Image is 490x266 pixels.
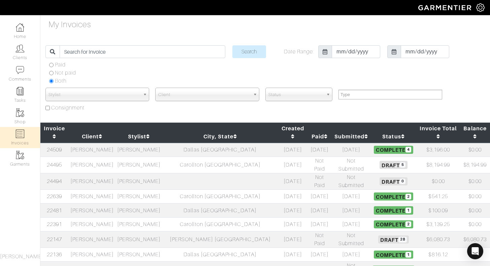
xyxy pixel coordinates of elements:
a: Invoice [44,125,65,140]
td: Not Paid [307,157,332,173]
img: reminder-icon-8004d30b9f0a5d33ae49ab947aed9ed385cf756f9e5892f1edd6e32f2345188e.png [16,87,24,95]
td: [DATE] [307,248,332,262]
td: [DATE] [278,143,308,157]
span: Draft [380,177,407,185]
td: [PERSON_NAME] [116,189,162,203]
td: Not Submitted [332,157,371,173]
td: Carollton [GEOGRAPHIC_DATA] [162,189,278,203]
td: [DATE] [332,217,371,231]
span: 1 [405,252,411,258]
td: [DATE] [307,189,332,203]
td: $0.00 [460,143,490,157]
img: clients-icon-6bae9207a08558b7cb47a8932f037763ab4055f8c8b6bfacd5dc20c3e0201464.png [16,44,24,53]
td: [DATE] [307,143,332,157]
span: Draft [380,161,407,169]
td: [DATE] [278,204,308,217]
td: [PERSON_NAME] [116,217,162,231]
a: 22481 [47,208,62,214]
td: Carollton [GEOGRAPHIC_DATA] [162,217,278,231]
div: Open Intercom Messenger [467,243,483,259]
label: Paid [55,61,66,69]
h4: My Invoices [48,20,91,30]
td: [PERSON_NAME] [69,217,116,231]
td: [DATE] [332,143,371,157]
td: $6,080.73 [416,231,460,248]
span: Complete [374,146,413,154]
label: Not paid [55,69,76,77]
span: 2 [405,194,411,199]
a: Stylist [128,133,150,140]
td: [PERSON_NAME] [116,173,162,189]
span: Status [268,88,324,101]
td: [PERSON_NAME] [GEOGRAPHIC_DATA] [162,231,278,248]
td: Not Submitted [332,173,371,189]
td: [DATE] [332,189,371,203]
span: 28 [398,237,407,242]
a: 22147 [47,236,62,242]
td: Dallas [GEOGRAPHIC_DATA] [162,204,278,217]
td: Not Paid [307,231,332,248]
img: garmentier-logo-header-white-b43fb05a5012e4ada735d5af1a66efaba907eab6374d6393d1fbf88cb4ef424d.png [415,2,476,13]
input: Search for Invoice [60,45,225,58]
img: comment-icon-a0a6a9ef722e966f86d9cbdc48e553b5cf19dbc54f86b18d962a5391bc8f6eb6.png [16,66,24,74]
td: $0.00 [416,173,460,189]
td: $0.00 [460,173,490,189]
img: orders-icon-0abe47150d42831381b5fb84f609e132dff9fe21cb692f30cb5eec754e2cba89.png [16,130,24,138]
a: Balance [463,125,486,140]
td: [DATE] [278,173,308,189]
a: Client [82,133,102,140]
td: $0.00 [460,248,490,262]
span: Complete [374,206,413,214]
td: [PERSON_NAME] [69,204,116,217]
td: $3,196.00 [416,143,460,157]
td: [PERSON_NAME] [116,204,162,217]
span: Client [158,88,250,101]
td: $541.25 [416,189,460,203]
td: $816.12 [416,248,460,262]
td: [DATE] [278,248,308,262]
td: [DATE] [332,248,371,262]
td: [PERSON_NAME] [69,248,116,262]
td: Dallas [GEOGRAPHIC_DATA] [162,143,278,157]
img: dashboard-icon-dbcd8f5a0b271acd01030246c82b418ddd0df26cd7fceb0bd07c9910d44c42f6.png [16,23,24,32]
td: $0.00 [460,217,490,231]
a: Invoice Total [420,125,457,140]
td: [PERSON_NAME] [69,157,116,173]
a: Created [282,125,304,140]
td: Not Submitted [332,231,371,248]
td: $8,194.99 [416,157,460,173]
td: [DATE] [332,204,371,217]
img: gear-icon-white-bd11855cb880d31180b6d7d6211b90ccbf57a29d726f0c71d8c61bd08dd39cc2.png [476,3,485,12]
td: [DATE] [278,189,308,203]
td: [DATE] [307,204,332,217]
label: Consignment [51,104,85,112]
td: [DATE] [278,231,308,248]
td: $3,139.25 [416,217,460,231]
span: Stylist [48,88,140,101]
a: Submitted [334,133,368,140]
td: [PERSON_NAME] [116,248,162,262]
td: [PERSON_NAME] [69,231,116,248]
a: Paid [312,133,328,140]
span: Complete [374,251,413,259]
span: 4 [405,147,411,152]
img: garments-icon-b7da505a4dc4fd61783c78ac3ca0ef83fa9d6f193b1c9dc38574b1d14d53ca28.png [16,108,24,117]
a: 22136 [47,252,62,258]
span: Complete [374,192,413,201]
a: 24495 [47,162,62,168]
td: $0.00 [460,189,490,203]
td: [PERSON_NAME] [116,157,162,173]
td: $0.00 [460,204,490,217]
span: 1 [405,208,411,213]
td: [PERSON_NAME] [116,231,162,248]
input: Search [232,45,266,58]
td: [PERSON_NAME] [69,143,116,157]
td: Not Paid [307,173,332,189]
a: 24509 [47,147,62,153]
span: 2 [405,221,411,227]
td: $8,194.99 [460,157,490,173]
label: Both [55,77,66,85]
span: Draft [378,235,409,243]
a: Status [382,133,404,140]
td: $100.09 [416,204,460,217]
